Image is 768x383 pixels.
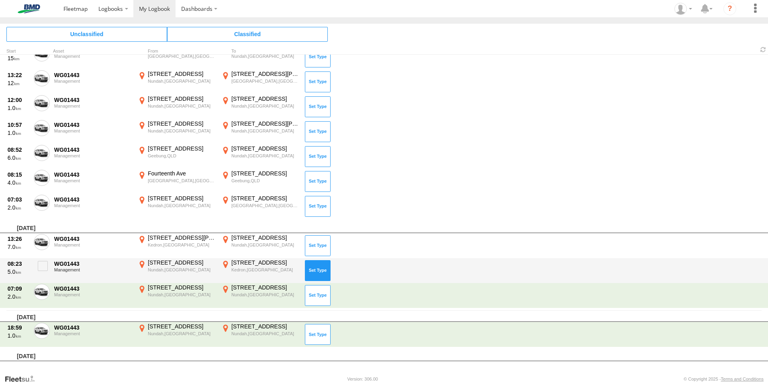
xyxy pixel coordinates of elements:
button: Click to Set [305,71,331,92]
div: [STREET_ADDRESS] [148,259,216,266]
div: To [220,49,300,53]
div: Nundah,[GEOGRAPHIC_DATA] [148,331,216,336]
div: [GEOGRAPHIC_DATA],[GEOGRAPHIC_DATA] [148,178,216,183]
label: Click to View Event Location [220,284,300,307]
div: [STREET_ADDRESS] [148,145,216,152]
div: 6.0 [8,154,29,161]
div: Nundah,[GEOGRAPHIC_DATA] [148,203,216,208]
div: WG01443 [54,235,132,242]
div: WG01443 [54,96,132,104]
div: Nundah,[GEOGRAPHIC_DATA] [231,103,299,109]
a: Visit our Website [4,375,41,383]
div: [STREET_ADDRESS] [148,95,216,102]
div: 13:22 [8,71,29,79]
label: Click to View Event Location [220,95,300,118]
div: [STREET_ADDRESS] [231,259,299,266]
div: 07:03 [8,196,29,203]
div: Nundah,[GEOGRAPHIC_DATA] [231,331,299,336]
div: 13:26 [8,235,29,242]
label: Click to View Event Location [220,234,300,257]
div: [STREET_ADDRESS] [231,145,299,152]
label: Click to View Event Location [137,195,217,218]
div: 2.0 [8,204,29,211]
span: Click to view Unclassified Trips [6,27,167,41]
div: Nundah,[GEOGRAPHIC_DATA] [148,103,216,109]
button: Click to Set [305,47,331,67]
label: Click to View Event Location [137,45,217,69]
div: Nundah,[GEOGRAPHIC_DATA] [148,78,216,84]
div: 15 [8,55,29,62]
div: 08:52 [8,146,29,153]
div: [STREET_ADDRESS] [231,170,299,177]
div: Management [54,79,132,84]
div: [STREET_ADDRESS][PERSON_NAME] [231,120,299,127]
div: 07:09 [8,285,29,292]
label: Click to View Event Location [137,323,217,346]
div: WG01443 [54,260,132,267]
div: Nundah,[GEOGRAPHIC_DATA] [148,292,216,297]
div: [STREET_ADDRESS] [231,284,299,291]
label: Click to View Event Location [137,95,217,118]
div: [STREET_ADDRESS] [231,234,299,241]
div: [STREET_ADDRESS] [231,95,299,102]
div: Management [54,242,132,247]
div: 1.0 [8,129,29,136]
div: [STREET_ADDRESS] [231,323,299,330]
label: Click to View Event Location [137,120,217,143]
div: 5.0 [8,268,29,275]
div: Click to Sort [6,49,31,53]
label: Click to View Event Location [137,259,217,282]
div: Management [54,267,132,272]
div: Management [54,203,132,208]
label: Click to View Event Location [137,145,217,168]
div: 1.0 [8,104,29,112]
div: Nundah,[GEOGRAPHIC_DATA] [231,53,299,59]
div: 12 [8,79,29,87]
div: [GEOGRAPHIC_DATA],[GEOGRAPHIC_DATA] [231,78,299,84]
div: 10:57 [8,121,29,128]
div: Fourteenth Ave [148,170,216,177]
button: Click to Set [305,96,331,117]
div: Kedron,[GEOGRAPHIC_DATA] [148,242,216,248]
div: Management [54,104,132,108]
div: © Copyright 2025 - [684,377,764,381]
div: 2.0 [8,293,29,300]
div: WG01443 [54,196,132,203]
label: Click to View Event Location [220,170,300,193]
div: WG01443 [54,146,132,153]
div: 18:59 [8,324,29,331]
div: [STREET_ADDRESS] [148,120,216,127]
div: [GEOGRAPHIC_DATA],[GEOGRAPHIC_DATA] [148,53,216,59]
button: Click to Set [305,196,331,217]
div: Nundah,[GEOGRAPHIC_DATA] [231,292,299,297]
div: 08:23 [8,260,29,267]
label: Click to View Event Location [137,170,217,193]
button: Click to Set [305,121,331,142]
div: [STREET_ADDRESS] [148,323,216,330]
img: bmd-logo.svg [8,4,50,13]
div: 7.0 [8,243,29,251]
div: WG01443 [54,71,132,79]
div: Nundah,[GEOGRAPHIC_DATA] [148,267,216,273]
div: 1.0 [8,332,29,339]
label: Click to View Event Location [220,45,300,69]
div: Nundah,[GEOGRAPHIC_DATA] [231,153,299,159]
div: [STREET_ADDRESS][PERSON_NAME] [148,234,216,241]
button: Click to Set [305,260,331,281]
div: Geebung,QLD [231,178,299,183]
span: Refresh [758,46,768,53]
div: Asset [53,49,133,53]
label: Click to View Event Location [220,195,300,218]
label: Click to View Event Location [220,120,300,143]
label: Click to View Event Location [137,234,217,257]
div: WG01443 [54,324,132,331]
div: Kedron,[GEOGRAPHIC_DATA] [231,267,299,273]
div: [STREET_ADDRESS] [148,70,216,77]
label: Click to View Event Location [220,145,300,168]
a: Terms and Conditions [721,377,764,381]
div: WG01443 [54,121,132,128]
div: Nundah,[GEOGRAPHIC_DATA] [231,128,299,134]
div: [STREET_ADDRESS] [148,284,216,291]
div: Nundah,[GEOGRAPHIC_DATA] [231,242,299,248]
span: Click to view Classified Trips [167,27,328,41]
